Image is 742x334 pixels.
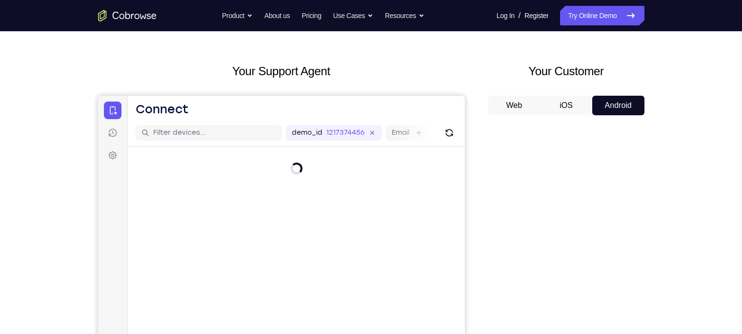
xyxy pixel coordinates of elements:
a: Register [524,6,548,25]
a: Log In [497,6,515,25]
a: Go to the home page [98,10,157,21]
a: Try Online Demo [560,6,644,25]
button: Web [488,96,541,115]
button: Use Cases [333,6,373,25]
button: 6-digit code [169,294,228,313]
button: Android [592,96,644,115]
a: Pricing [301,6,321,25]
a: About us [264,6,290,25]
h2: Your Customer [488,63,644,80]
h2: Your Support Agent [98,63,465,80]
button: iOS [540,96,592,115]
button: Resources [385,6,424,25]
button: Product [222,6,253,25]
span: / [519,10,521,21]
